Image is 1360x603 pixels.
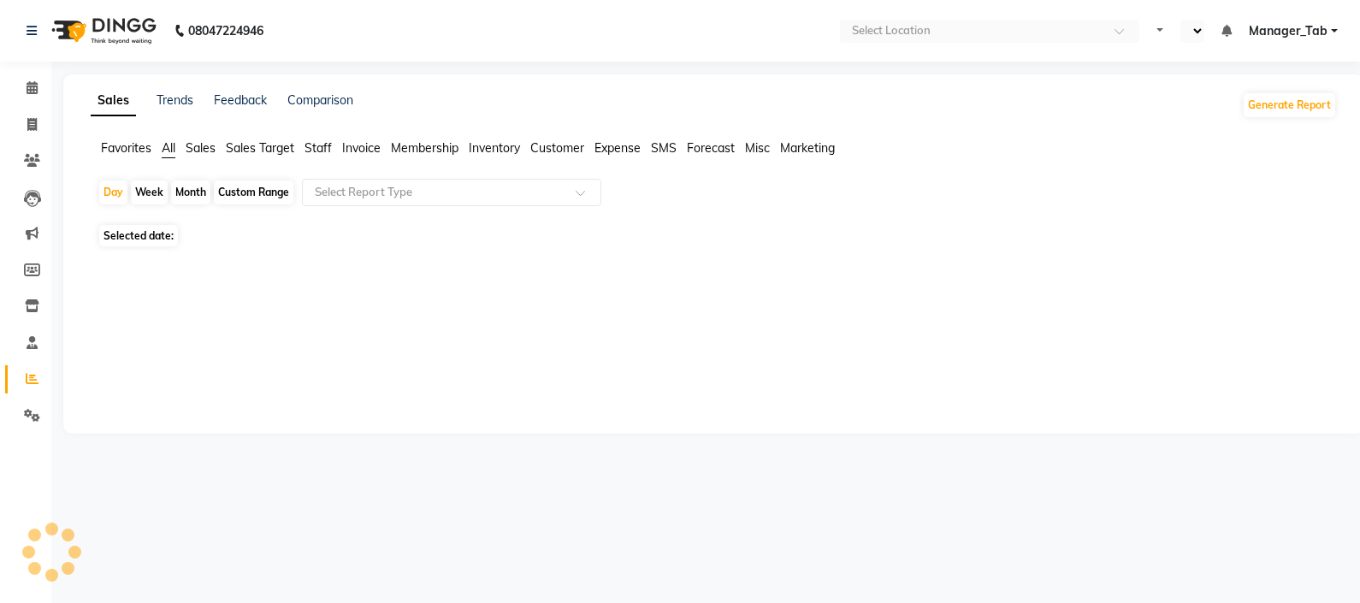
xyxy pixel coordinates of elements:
div: Custom Range [214,180,293,204]
span: Sales [186,140,216,156]
span: Misc [745,140,770,156]
span: Forecast [687,140,735,156]
span: SMS [651,140,677,156]
span: Invoice [342,140,381,156]
a: Feedback [214,92,267,108]
img: logo [44,7,161,55]
span: Staff [305,140,332,156]
span: Marketing [780,140,835,156]
span: All [162,140,175,156]
span: Membership [391,140,458,156]
span: Sales Target [226,140,294,156]
span: Customer [530,140,584,156]
a: Trends [157,92,193,108]
a: Comparison [287,92,353,108]
div: Day [99,180,127,204]
span: Manager_Tab [1249,22,1327,40]
span: Inventory [469,140,520,156]
a: Sales [91,86,136,116]
span: Selected date: [99,225,178,246]
b: 08047224946 [188,7,263,55]
div: Month [171,180,210,204]
div: Week [131,180,168,204]
span: Expense [594,140,641,156]
button: Generate Report [1244,93,1335,117]
div: Select Location [852,22,931,39]
span: Favorites [101,140,151,156]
